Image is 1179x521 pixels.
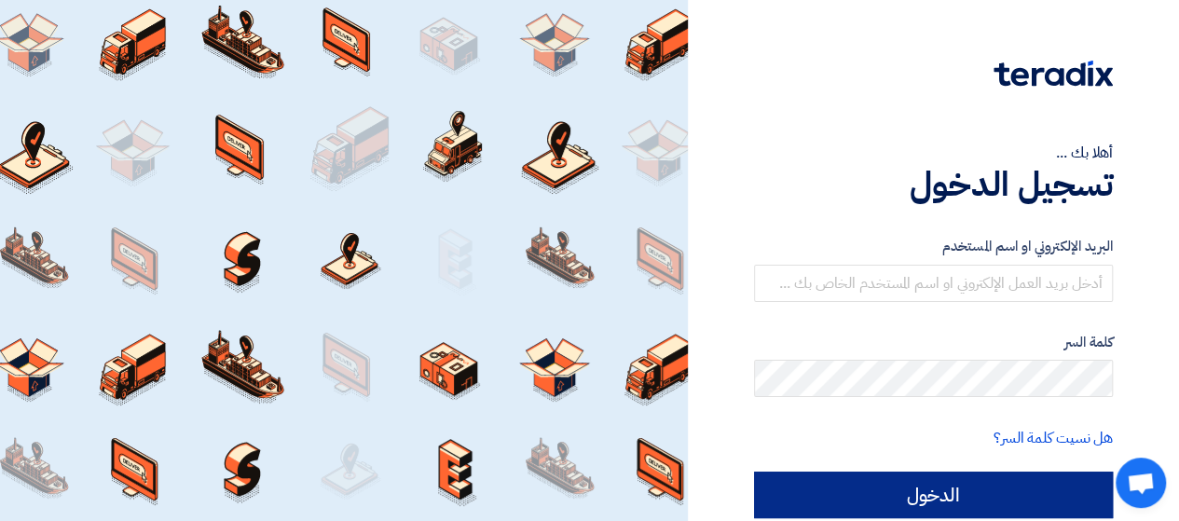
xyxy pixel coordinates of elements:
[994,61,1113,87] img: Teradix logo
[754,472,1113,518] input: الدخول
[754,164,1113,205] h1: تسجيل الدخول
[754,332,1113,353] label: كلمة السر
[754,236,1113,257] label: البريد الإلكتروني او اسم المستخدم
[754,142,1113,164] div: أهلا بك ...
[754,265,1113,302] input: أدخل بريد العمل الإلكتروني او اسم المستخدم الخاص بك ...
[994,427,1113,449] a: هل نسيت كلمة السر؟
[1116,458,1166,508] a: Open chat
